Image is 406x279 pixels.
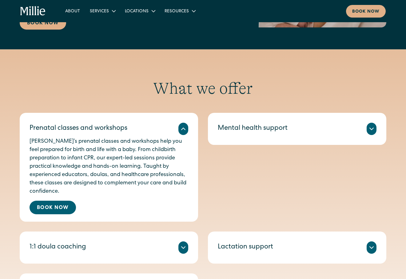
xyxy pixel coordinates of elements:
[20,6,46,16] a: home
[85,6,120,16] div: Services
[30,201,76,214] a: Book Now
[90,8,109,15] div: Services
[30,242,86,252] div: 1:1 doula coaching
[30,124,127,134] div: Prenatal classes and workshops
[120,6,160,16] div: Locations
[30,137,188,196] p: [PERSON_NAME]’s prenatal classes and workshops help you feel prepared for birth and life with a b...
[160,6,200,16] div: Resources
[60,6,85,16] a: About
[352,9,380,15] div: Book now
[218,242,273,252] div: Lactation support
[125,8,149,15] div: Locations
[20,79,386,98] h2: What we offer
[165,8,189,15] div: Resources
[20,16,66,30] a: Book Now
[346,5,386,18] a: Book now
[218,124,288,134] div: Mental health support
